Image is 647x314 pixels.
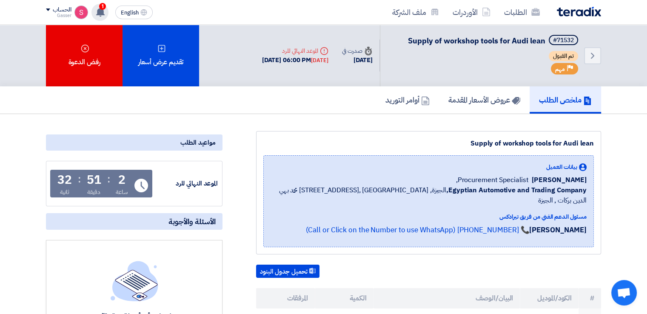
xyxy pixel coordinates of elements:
div: 32 [57,174,72,186]
a: الأوردرات [446,2,497,22]
div: مواعيد الطلب [46,134,222,151]
button: تحميل جدول البنود [256,265,319,278]
div: تقديم عرض أسعار [123,25,199,86]
span: مهم [555,65,565,73]
span: تم القبول [549,51,578,61]
div: [DATE] [342,55,373,65]
a: عروض الأسعار المقدمة [439,86,530,114]
th: الكمية [315,288,373,308]
h5: عروض الأسعار المقدمة [448,95,520,105]
div: Gasser [46,13,71,18]
b: Egyptian Automotive and Trading Company, [446,185,587,195]
img: empty_state_list.svg [111,261,158,301]
th: المرفقات [256,288,315,308]
span: Supply of workshop tools for Audi lean [408,35,545,46]
h5: أوامر التوريد [385,95,430,105]
h5: ملخص الطلب [539,95,592,105]
div: : [107,171,110,187]
strong: [PERSON_NAME] [529,225,587,235]
a: الطلبات [497,2,547,22]
div: صدرت في [342,46,373,55]
div: مسئول الدعم الفني من فريق تيرادكس [271,212,587,221]
div: دقيقة [87,188,100,197]
div: Open chat [611,280,637,305]
a: ملف الشركة [385,2,446,22]
a: ملخص الطلب [530,86,601,114]
button: English [115,6,153,19]
div: [DATE] [311,56,328,65]
a: 📞 [PHONE_NUMBER] (Call or Click on the Number to use WhatsApp) [305,225,529,235]
span: [PERSON_NAME] [532,175,587,185]
div: #71532 [553,37,574,43]
div: ساعة [116,188,128,197]
div: Supply of workshop tools for Audi lean [263,138,594,148]
th: # [579,288,601,308]
span: 1 [99,3,106,10]
span: الجيزة, [GEOGRAPHIC_DATA] ,[STREET_ADDRESS] محمد بهي الدين بركات , الجيزة [271,185,587,206]
th: البيان/الوصف [373,288,520,308]
div: 51 [87,174,101,186]
span: بيانات العميل [546,163,577,171]
div: الموعد النهائي للرد [154,179,218,188]
h5: Supply of workshop tools for Audi lean [408,35,580,47]
th: الكود/الموديل [520,288,579,308]
div: رفض الدعوة [46,25,123,86]
span: الأسئلة والأجوبة [168,217,216,226]
a: أوامر التوريد [376,86,439,114]
img: unnamed_1748516558010.png [74,6,88,19]
img: Teradix logo [557,7,601,17]
div: [DATE] 06:00 PM [262,55,328,65]
div: الحساب [53,6,71,14]
span: English [121,10,139,16]
div: 2 [118,174,125,186]
div: الموعد النهائي للرد [262,46,328,55]
div: : [78,171,81,187]
div: ثانية [60,188,70,197]
span: Procurement Specialist, [456,175,529,185]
